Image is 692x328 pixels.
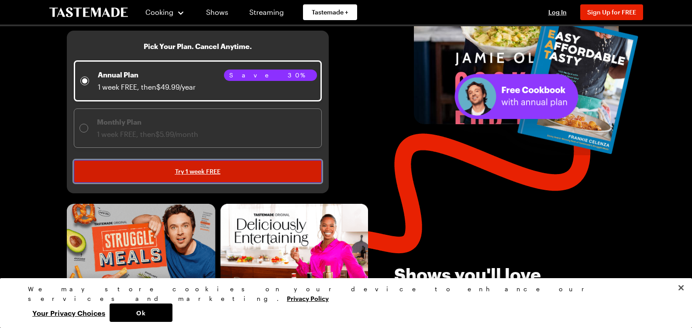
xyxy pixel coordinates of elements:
a: Tastemade + [303,4,357,20]
a: To Tastemade Home Page [49,7,128,17]
div: We may store cookies on your device to enhance our services and marketing. [28,284,657,304]
button: Close [671,278,691,297]
button: Ok [110,304,172,322]
span: Try 1 week FREE [175,167,220,176]
span: Tastemade + [312,8,348,17]
button: Log In [540,8,575,17]
a: Try 1 week FREE [74,160,322,183]
span: Sign Up for FREE [587,8,636,16]
span: 1 week FREE, then $49.99/year [98,83,196,91]
button: Sign Up for FREE [580,4,643,20]
span: Cooking [145,8,173,16]
a: More information about your privacy, opens in a new tab [287,294,329,302]
span: Save 30% [229,70,312,80]
button: Cooking [145,2,185,23]
span: 1 week FREE, then $5.99/month [97,130,198,138]
span: Log In [548,8,567,16]
p: Monthly Plan [97,117,198,127]
button: Your Privacy Choices [28,304,110,322]
div: Privacy [28,284,657,322]
p: Annual Plan [98,70,196,80]
h3: Pick Your Plan. Cancel Anytime. [144,41,252,52]
h3: Shows you'll love [394,265,569,284]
